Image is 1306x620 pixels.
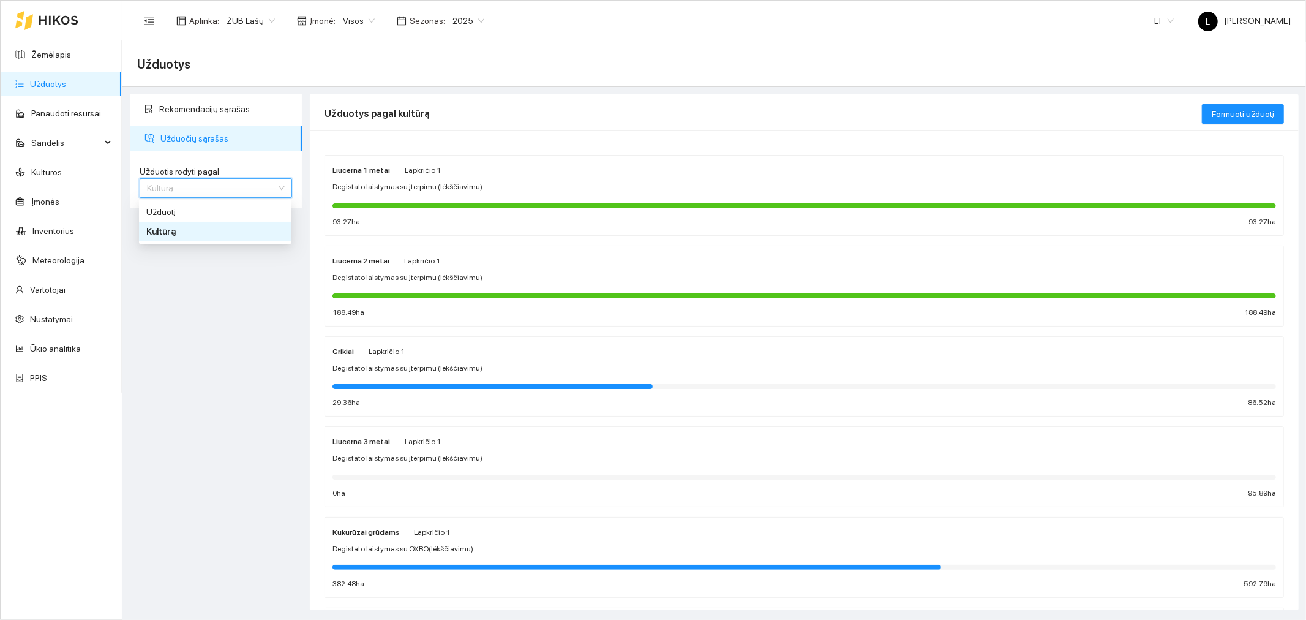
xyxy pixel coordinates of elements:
span: Degistato laistymas su įterpimu (lėkščiavimu) [332,453,482,464]
a: Įmonės [31,197,59,206]
span: Sezonas : [410,14,445,28]
button: Formuoti užduotį [1202,104,1284,124]
strong: Grikiai [332,347,354,356]
span: Degistato laistymas su įterpimu (lėkščiavimu) [332,181,482,193]
span: Užduočių sąrašas [160,126,293,151]
span: Degistato laistymas su įterpimu (lėkščiavimu) [332,272,482,284]
span: Kultūrą [147,183,173,193]
a: Meteorologija [32,255,84,265]
span: Lapkričio 1 [414,528,450,537]
span: 86.52 ha [1248,397,1276,409]
a: Kultūros [31,167,62,177]
a: Vartotojai [30,285,66,295]
span: Formuoti užduotį [1212,107,1274,121]
strong: Liucerna 3 metai [332,437,390,446]
a: Inventorius [32,226,74,236]
span: solution [144,105,153,113]
span: 93.27 ha [332,216,360,228]
span: layout [176,16,186,26]
span: Aplinka : [189,14,219,28]
span: Degistato laistymas su įterpimu (lėkščiavimu) [332,363,482,374]
a: Ūkio analitika [30,344,81,353]
label: Užduotis rodyti pagal [140,165,292,178]
span: Lapkričio 1 [369,347,405,356]
div: Užduotys pagal kultūrą [325,96,1202,131]
strong: Kukurūzai grūdams [332,528,399,537]
a: Žemėlapis [31,50,71,59]
span: 2025 [452,12,484,30]
a: Nustatymai [30,314,73,324]
span: 188.49 ha [332,307,364,319]
span: 0 ha [332,488,345,499]
span: Lapkričio 1 [404,257,440,265]
span: Sandėlis [31,130,101,155]
a: Kukurūzai grūdamsLapkričio 1Degistato laistymas su OXBO(lėkščiavimu)382.48ha592.79ha [325,517,1284,598]
span: 29.36 ha [332,397,360,409]
button: menu-fold [137,9,162,33]
span: Užduotys [137,55,190,74]
span: Įmonė : [310,14,336,28]
span: 592.79 ha [1244,578,1276,590]
span: 188.49 ha [1244,307,1276,319]
span: Kultūrą [146,227,176,236]
span: calendar [397,16,407,26]
span: Degistato laistymas su OXBO(lėkščiavimu) [332,543,473,555]
a: Panaudoti resursai [31,108,101,118]
a: Liucerna 1 metaiLapkričio 1Degistato laistymas su įterpimu (lėkščiavimu)93.27ha93.27ha [325,155,1284,236]
a: Liucerna 3 metaiLapkričio 1Degistato laistymas su įterpimu (lėkščiavimu)0ha95.89ha [325,426,1284,507]
span: [PERSON_NAME] [1198,16,1291,26]
span: LT [1154,12,1174,30]
span: Rekomendacijų sąrašas [159,97,293,121]
a: PPIS [30,373,47,383]
span: Lapkričio 1 [405,166,441,175]
span: Visos [343,12,375,30]
span: 93.27 ha [1248,216,1276,228]
span: 382.48 ha [332,578,364,590]
span: Užduotį [146,207,176,217]
span: shop [297,16,307,26]
a: Liucerna 2 metaiLapkričio 1Degistato laistymas su įterpimu (lėkščiavimu)188.49ha188.49ha [325,246,1284,327]
a: Užduotys [30,79,66,89]
strong: Liucerna 2 metai [332,257,389,265]
span: ŽŪB Lašų [227,12,275,30]
span: Lapkričio 1 [405,437,441,446]
span: 95.89 ha [1248,488,1276,499]
span: L [1206,12,1210,31]
span: menu-fold [144,15,155,26]
strong: Liucerna 1 metai [332,166,390,175]
a: GrikiaiLapkričio 1Degistato laistymas su įterpimu (lėkščiavimu)29.36ha86.52ha [325,336,1284,417]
